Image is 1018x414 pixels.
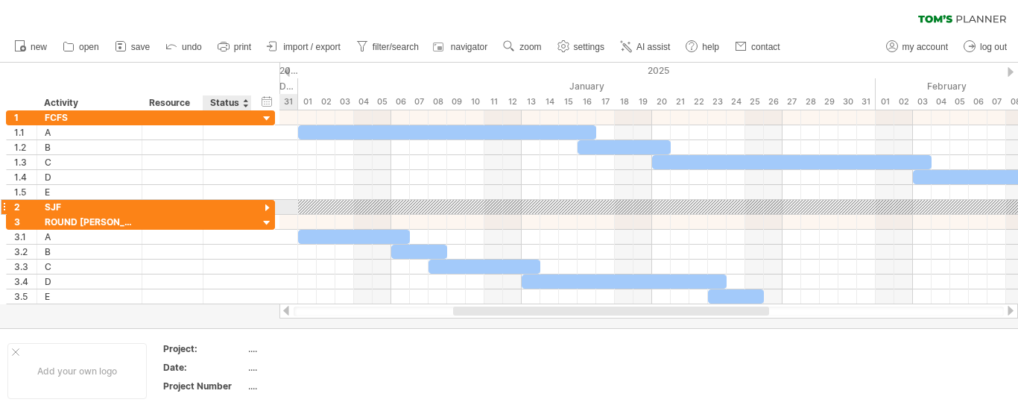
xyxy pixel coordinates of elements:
[466,94,484,110] div: Friday, 10 January 2025
[820,94,838,110] div: Wednesday, 29 January 2025
[499,37,546,57] a: zoom
[708,94,727,110] div: Thursday, 23 January 2025
[10,37,51,57] a: new
[354,94,373,110] div: Saturday, 4 January 2025
[14,215,37,229] div: 3
[7,343,147,399] div: Add your own logo
[45,260,134,274] div: C
[45,215,134,229] div: ROUND [PERSON_NAME]
[14,170,37,184] div: 1.4
[960,37,1011,57] a: log out
[451,42,487,52] span: navigator
[727,94,745,110] div: Friday, 24 January 2025
[45,230,134,244] div: A
[410,94,429,110] div: Tuesday, 7 January 2025
[163,380,245,392] div: Project Number
[45,110,134,125] div: FCFS
[248,380,373,392] div: ....
[615,94,633,110] div: Saturday, 18 January 2025
[45,289,134,304] div: E
[149,95,195,110] div: Resource
[876,94,894,110] div: Saturday, 1 February 2025
[540,94,559,110] div: Tuesday, 14 January 2025
[234,42,251,52] span: print
[45,140,134,154] div: B
[283,42,341,52] span: import / export
[578,94,596,110] div: Thursday, 16 January 2025
[317,94,335,110] div: Thursday, 2 January 2025
[111,37,154,57] a: save
[14,155,37,169] div: 1.3
[14,245,37,259] div: 3.2
[519,42,541,52] span: zoom
[702,42,719,52] span: help
[902,42,948,52] span: my account
[652,94,671,110] div: Monday, 20 January 2025
[14,230,37,244] div: 3.1
[45,185,134,199] div: E
[45,155,134,169] div: C
[554,37,609,57] a: settings
[838,94,857,110] div: Thursday, 30 January 2025
[616,37,674,57] a: AI assist
[248,342,373,355] div: ....
[751,42,780,52] span: contact
[45,275,134,289] div: D
[764,94,783,110] div: Sunday, 26 January 2025
[163,342,245,355] div: Project:
[14,140,37,154] div: 1.2
[894,94,913,110] div: Sunday, 2 February 2025
[801,94,820,110] div: Tuesday, 28 January 2025
[522,94,540,110] div: Monday, 13 January 2025
[182,42,202,52] span: undo
[574,42,604,52] span: settings
[163,361,245,374] div: Date:
[352,37,423,57] a: filter/search
[59,37,104,57] a: open
[79,42,99,52] span: open
[745,94,764,110] div: Saturday, 25 January 2025
[373,42,419,52] span: filter/search
[431,37,492,57] a: navigator
[214,37,256,57] a: print
[689,94,708,110] div: Wednesday, 22 January 2025
[932,94,950,110] div: Tuesday, 4 February 2025
[783,94,801,110] div: Monday, 27 January 2025
[633,94,652,110] div: Sunday, 19 January 2025
[596,94,615,110] div: Friday, 17 January 2025
[335,94,354,110] div: Friday, 3 January 2025
[503,94,522,110] div: Sunday, 12 January 2025
[913,94,932,110] div: Monday, 3 February 2025
[44,95,133,110] div: Activity
[969,94,987,110] div: Thursday, 6 February 2025
[484,94,503,110] div: Saturday, 11 January 2025
[447,94,466,110] div: Thursday, 9 January 2025
[45,200,134,214] div: SJF
[636,42,670,52] span: AI assist
[14,275,37,289] div: 3.4
[682,37,724,57] a: help
[14,110,37,125] div: 1
[731,37,785,57] a: contact
[980,42,1007,52] span: log out
[298,94,317,110] div: Wednesday, 1 January 2025
[950,94,969,110] div: Wednesday, 5 February 2025
[559,94,578,110] div: Wednesday, 15 January 2025
[263,37,345,57] a: import / export
[298,78,876,94] div: January 2025
[14,185,37,199] div: 1.5
[31,42,47,52] span: new
[14,125,37,139] div: 1.1
[210,95,243,110] div: Status
[131,42,150,52] span: save
[14,200,37,214] div: 2
[45,245,134,259] div: B
[279,94,298,110] div: Tuesday, 31 December 2024
[14,289,37,304] div: 3.5
[857,94,876,110] div: Friday, 31 January 2025
[162,37,206,57] a: undo
[987,94,1006,110] div: Friday, 7 February 2025
[882,37,952,57] a: my account
[14,260,37,274] div: 3.3
[248,361,373,374] div: ....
